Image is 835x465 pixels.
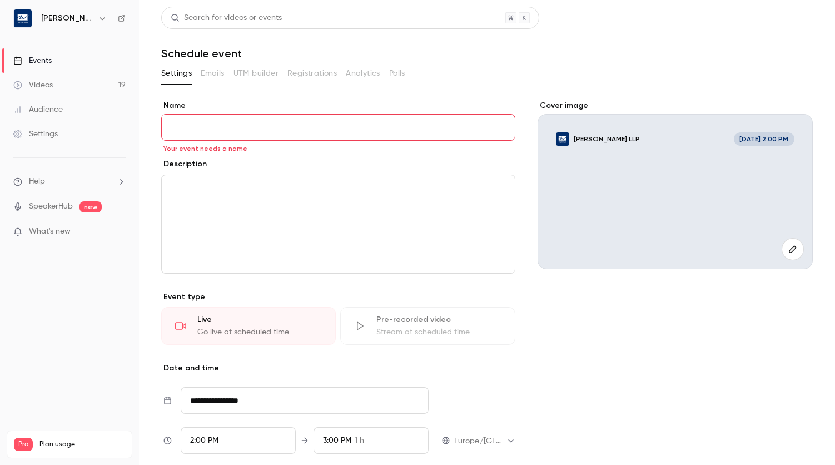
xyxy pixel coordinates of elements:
iframe: Noticeable Trigger [112,227,126,237]
span: [DATE] 2:00 PM [734,132,794,146]
div: Stream at scheduled time [376,327,501,338]
label: Description [161,159,207,170]
div: Europe/[GEOGRAPHIC_DATA] [454,436,515,447]
h1: Schedule event [161,47,813,60]
span: What's new [29,226,71,238]
div: Pre-recorded videoStream at scheduled time [340,307,515,345]
p: Date and time [161,363,515,374]
div: Events [13,55,52,66]
div: editor [162,175,515,273]
p: [PERSON_NAME] LLP [574,135,640,144]
span: Help [29,176,45,187]
span: Analytics [346,68,380,80]
div: Go live at scheduled time [197,327,322,338]
span: new [79,201,102,212]
span: Plan usage [39,440,125,449]
span: Pro [14,438,33,451]
a: SpeakerHub [29,201,73,212]
div: To [314,427,429,454]
div: Live [197,314,322,325]
div: LiveGo live at scheduled time [161,307,336,345]
p: Event type [161,291,515,303]
span: UTM builder [233,68,279,80]
div: From [181,427,296,454]
div: Search for videos or events [171,12,282,24]
span: Your event needs a name [163,144,247,153]
section: description [161,175,515,274]
h6: [PERSON_NAME] LLP [41,13,93,24]
label: Name [161,100,515,111]
button: Settings [161,65,192,82]
span: Polls [389,68,405,80]
span: Emails [201,68,224,80]
span: 3:00 PM [323,437,351,444]
span: Registrations [287,68,337,80]
div: Audience [13,104,63,115]
div: Videos [13,80,53,91]
div: Settings [13,128,58,140]
div: Pre-recorded video [376,314,501,325]
span: 1 h [355,435,364,447]
label: Cover image [538,100,813,111]
span: 2:00 PM [190,437,218,444]
li: help-dropdown-opener [13,176,126,187]
img: Workman LLP [14,9,32,27]
input: Tue, Feb 17, 2026 [181,387,429,414]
